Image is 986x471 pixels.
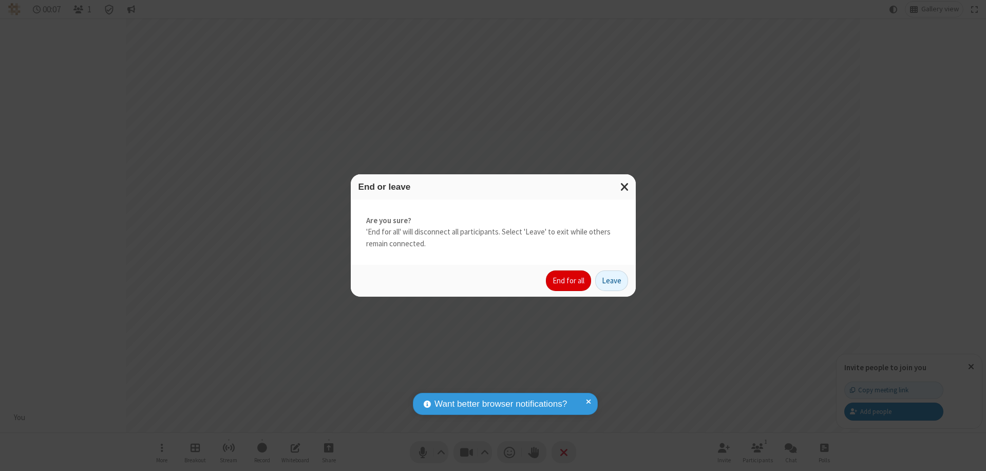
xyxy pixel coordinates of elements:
div: 'End for all' will disconnect all participants. Select 'Leave' to exit while others remain connec... [351,200,636,265]
h3: End or leave [358,182,628,192]
button: Close modal [614,174,636,200]
button: End for all [546,270,591,291]
button: Leave [595,270,628,291]
span: Want better browser notifications? [434,397,567,411]
strong: Are you sure? [366,215,620,227]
